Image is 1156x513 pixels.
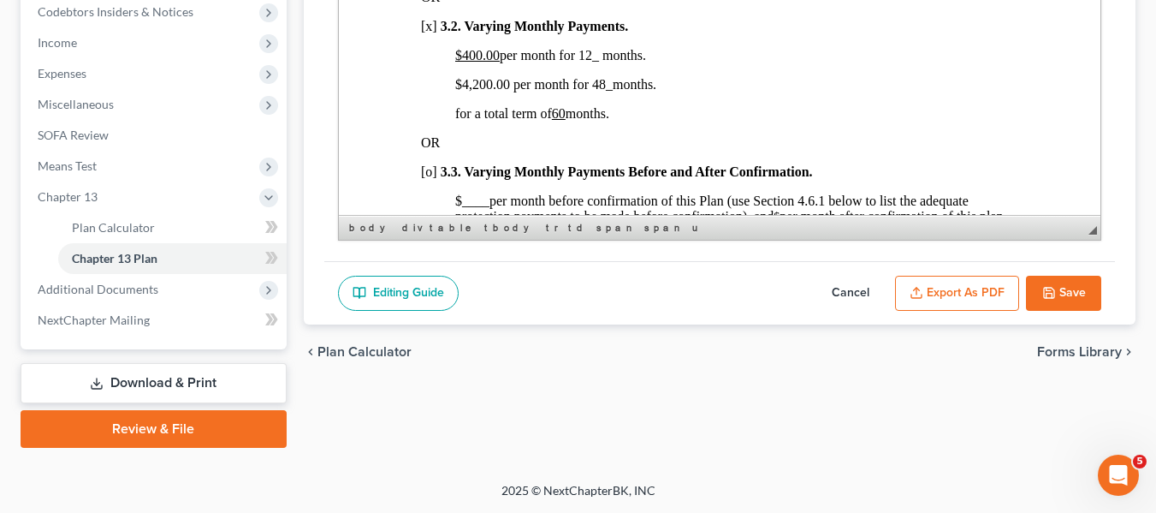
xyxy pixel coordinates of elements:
a: body element [346,219,397,236]
a: Plan Calculator [58,212,287,243]
span: Plan Calculator [72,220,155,235]
a: tr element [542,219,563,236]
a: span element [593,219,639,236]
span: Miscellaneous [38,97,114,111]
span: 5 [1133,455,1147,468]
a: NextChapter Mailing [24,305,287,336]
a: SOFA Review [24,120,287,151]
div: 2025 © NextChapterBK, INC [91,482,1066,513]
span: Income [38,35,77,50]
a: span element [641,219,687,236]
span: SOFA Review [38,128,109,142]
button: Forms Library chevron_right [1037,345,1135,359]
a: Editing Guide [338,276,459,312]
i: chevron_left [304,345,317,359]
span: Codebtors Insiders & Notices [38,4,193,19]
span: Chapter 13 [38,189,98,204]
span: Resize [1088,226,1097,235]
a: div element [399,219,424,236]
span: Chapter 13 Plan [72,251,157,265]
a: Chapter 13 Plan [58,243,287,274]
a: td element [565,219,591,236]
iframe: Intercom live chat [1098,455,1139,496]
button: Save [1026,276,1101,312]
span: Plan Calculator [317,345,412,359]
a: table element [426,219,479,236]
u: $ [435,381,441,394]
a: Review & File [21,410,287,448]
a: u element [689,219,699,236]
span: per month after confirmation of this plan, for a total term of [116,379,668,409]
span: Additional Documents [38,282,158,296]
span: NextChapter Mailing [38,313,150,327]
button: Cancel [813,276,888,312]
span: ____ [123,364,151,379]
a: tbody element [481,219,541,236]
span: Expenses [38,66,86,81]
i: chevron_right [1122,345,1135,359]
span: Forms Library [1037,345,1122,359]
button: chevron_left Plan Calculator [304,345,412,359]
span: Means Test [38,158,97,173]
span: $ per month before confirmation of this Plan (use Section 4.6.1 below to list the adequate protec... [116,364,630,394]
button: Export as PDF [895,276,1019,312]
a: Download & Print [21,363,287,403]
